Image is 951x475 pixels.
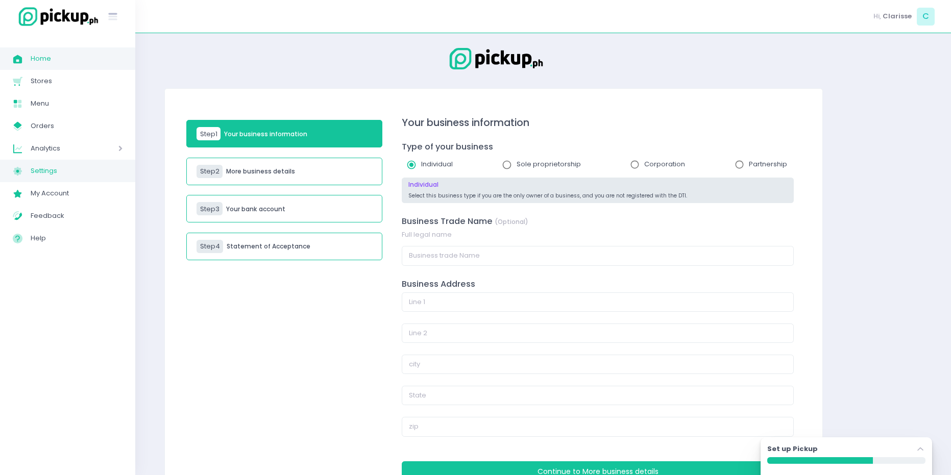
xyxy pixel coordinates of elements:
span: Sole proprietorship [517,159,581,169]
input: zip [402,417,794,436]
h5: Type of your business [402,142,794,152]
h5: Business Address [402,279,794,289]
label: Set up Pickup [767,444,818,454]
input: State [402,386,794,405]
span: Home [31,52,123,65]
h5: Statement of Acceptance [227,243,310,250]
span: Help [31,232,123,245]
h5: Business Trade Name [402,216,794,227]
div: Full legal name [402,230,794,240]
div: Step 2 [197,165,223,178]
span: Clarisse [883,11,912,21]
span: My Account [31,187,123,200]
div: Step 1 [197,127,221,140]
span: Corporation [644,159,685,169]
span: Stores [31,74,123,88]
span: Partnership [749,159,787,169]
h5: More business details [226,168,295,175]
input: Business trade Name [402,246,794,265]
span: Individual [421,159,453,169]
h3: Your business information [402,117,794,129]
span: Hi, [873,11,881,21]
h5: Individual [408,181,787,188]
span: Menu [31,97,123,110]
div: Step 4 [197,240,223,253]
input: Line 2 [402,323,794,343]
p: Select this business type if you are the only owner of a business, and you are not registered wit... [408,192,787,200]
img: Logo [443,46,545,71]
span: Analytics [31,142,89,155]
h5: Your business information [224,131,307,138]
span: C [917,8,935,26]
span: Feedback [31,209,123,222]
span: (Optional) [495,217,528,226]
img: logo [13,6,100,28]
input: Line 1 [402,292,794,312]
span: Settings [31,164,123,178]
span: Orders [31,119,123,133]
input: city [402,355,794,374]
h5: Your bank account [226,206,285,213]
div: Step 3 [197,202,223,215]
